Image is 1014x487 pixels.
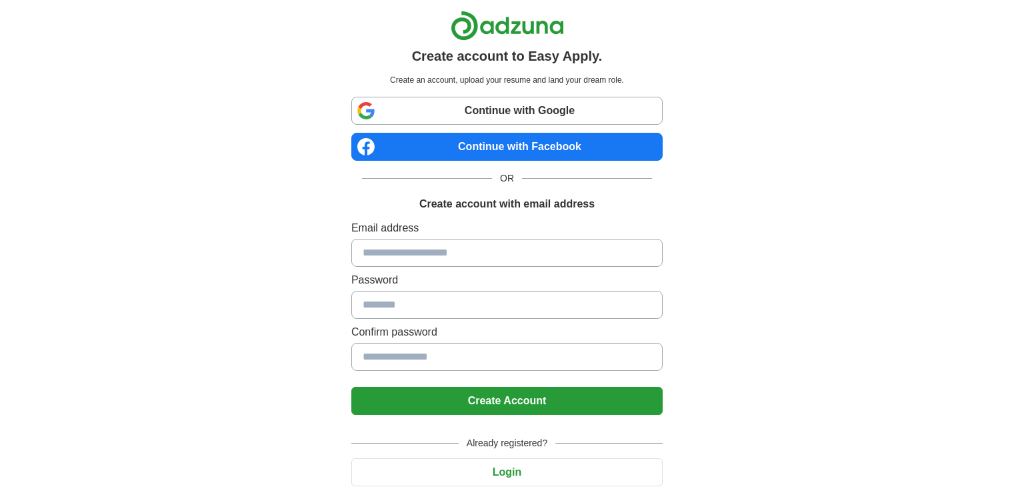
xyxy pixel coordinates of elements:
span: Already registered? [459,436,555,450]
label: Confirm password [351,324,663,340]
span: OR [492,171,522,185]
img: Adzuna logo [451,11,564,41]
a: Continue with Google [351,97,663,125]
h1: Create account to Easy Apply. [412,46,603,66]
h1: Create account with email address [419,196,595,212]
button: Login [351,458,663,486]
label: Password [351,272,663,288]
button: Create Account [351,387,663,415]
p: Create an account, upload your resume and land your dream role. [354,74,660,86]
a: Continue with Facebook [351,133,663,161]
a: Login [351,466,663,478]
label: Email address [351,220,663,236]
